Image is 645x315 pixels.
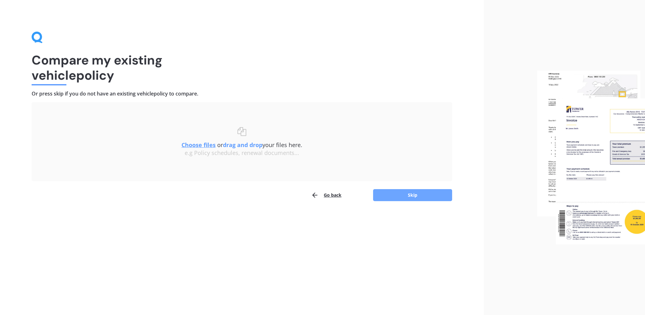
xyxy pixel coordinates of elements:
h1: Compare my existing vehicle policy [32,52,452,83]
img: files.webp [537,71,645,244]
button: Skip [373,189,452,201]
u: Choose files [181,141,216,149]
div: e.g Policy schedules, renewal documents... [44,150,439,157]
b: drag and drop [223,141,262,149]
button: Go back [311,189,341,201]
span: or your files here. [181,141,302,149]
h4: Or press skip if you do not have an existing vehicle policy to compare. [32,90,452,97]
